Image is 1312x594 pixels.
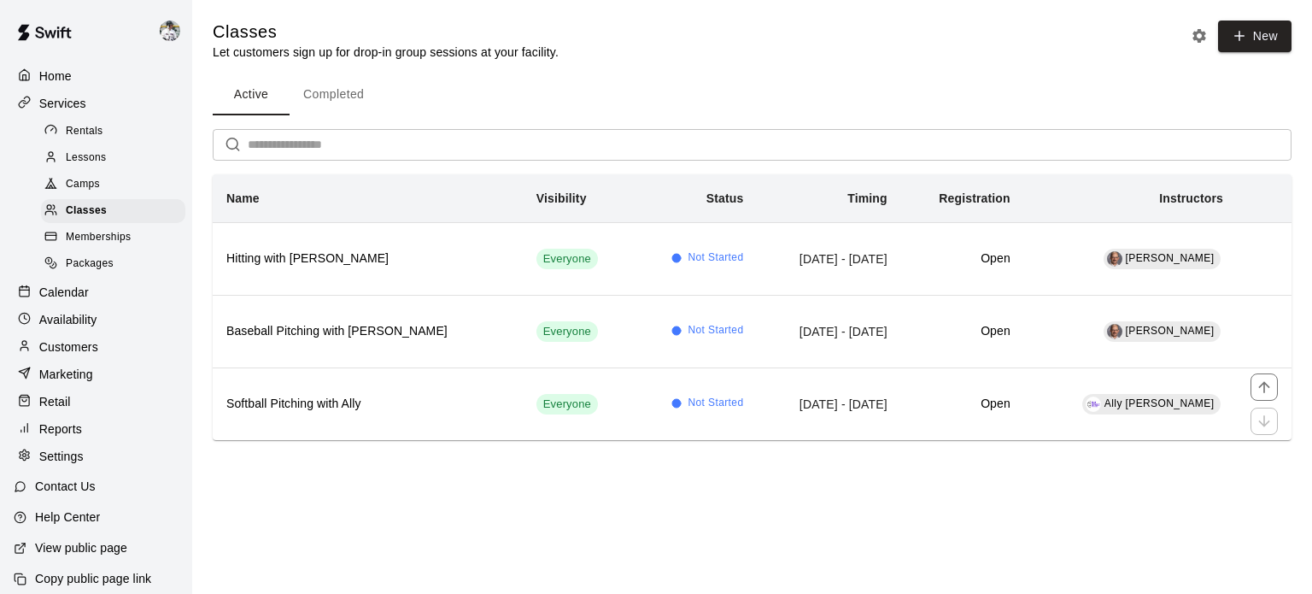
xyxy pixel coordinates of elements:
span: Memberships [66,229,131,246]
td: [DATE] - [DATE] [758,222,901,295]
b: Status [706,191,744,205]
div: This service is visible to all of your customers [536,249,598,269]
span: Classes [66,203,107,220]
span: Camps [66,176,100,193]
img: Don Eddy [1107,251,1122,267]
table: simple table [213,174,1291,440]
a: Retail [14,389,179,415]
span: Everyone [536,324,598,340]
button: move item up [1250,373,1278,401]
b: Registration [939,191,1010,205]
button: Classes settings [1186,23,1212,49]
a: Reports [14,416,179,442]
p: Availability [39,311,97,328]
img: Don Eddy [1107,324,1122,339]
button: Active [213,74,290,115]
a: Camps [41,172,192,198]
p: Settings [39,448,84,465]
b: Name [226,191,260,205]
p: Let customers sign up for drop-in group sessions at your facility. [213,44,559,61]
a: Lessons [41,144,192,171]
span: Everyone [536,397,598,413]
b: Visibility [536,191,587,205]
span: Lessons [66,150,107,167]
div: Lessons [41,146,185,170]
div: Justin Dunning [156,14,192,48]
h5: Classes [213,21,559,44]
h6: Softball Pitching with Ally [226,395,509,414]
td: [DATE] - [DATE] [758,368,901,440]
p: Reports [39,421,82,438]
span: [PERSON_NAME] [1126,325,1215,337]
span: [PERSON_NAME] [1126,252,1215,264]
a: Memberships [41,225,192,251]
a: Services [14,91,179,116]
td: [DATE] - [DATE] [758,295,901,368]
p: Calendar [39,284,89,301]
h6: Open [915,395,1010,414]
span: Not Started [688,250,743,267]
p: Copy public page link [35,570,151,587]
p: Home [39,68,72,85]
h6: Open [915,250,1010,268]
div: Memberships [41,226,185,250]
a: Settings [14,444,179,469]
a: Customers [14,334,179,360]
div: This service is visible to all of your customers [536,394,598,415]
span: Packages [66,256,114,273]
p: Services [39,95,86,112]
a: Rentals [41,118,192,144]
div: Packages [41,252,185,276]
p: Marketing [39,366,93,383]
span: Rentals [66,123,103,140]
span: Not Started [688,322,743,339]
img: Ally DeFosset [1086,397,1101,412]
a: Packages [41,251,192,278]
span: Ally [PERSON_NAME] [1104,397,1215,409]
a: Home [14,63,179,89]
h6: Hitting with [PERSON_NAME] [226,250,509,268]
div: This service is visible to all of your customers [536,321,598,342]
button: Completed [290,74,378,115]
div: Classes [41,199,185,223]
b: Instructors [1159,191,1223,205]
img: Justin Dunning [160,21,180,41]
a: Marketing [14,362,179,387]
a: Classes [41,198,192,225]
div: Rentals [41,120,185,144]
p: Help Center [35,509,100,526]
a: Calendar [14,279,179,305]
p: Contact Us [35,478,96,495]
span: Not Started [688,395,743,412]
p: Retail [39,393,71,410]
b: Timing [847,191,887,205]
div: Camps [41,173,185,197]
a: Availability [14,307,179,332]
p: View public page [35,539,127,556]
h6: Baseball Pitching with [PERSON_NAME] [226,322,509,341]
button: New [1218,21,1291,52]
span: Everyone [536,251,598,268]
h6: Open [915,322,1010,341]
p: Customers [39,338,98,356]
